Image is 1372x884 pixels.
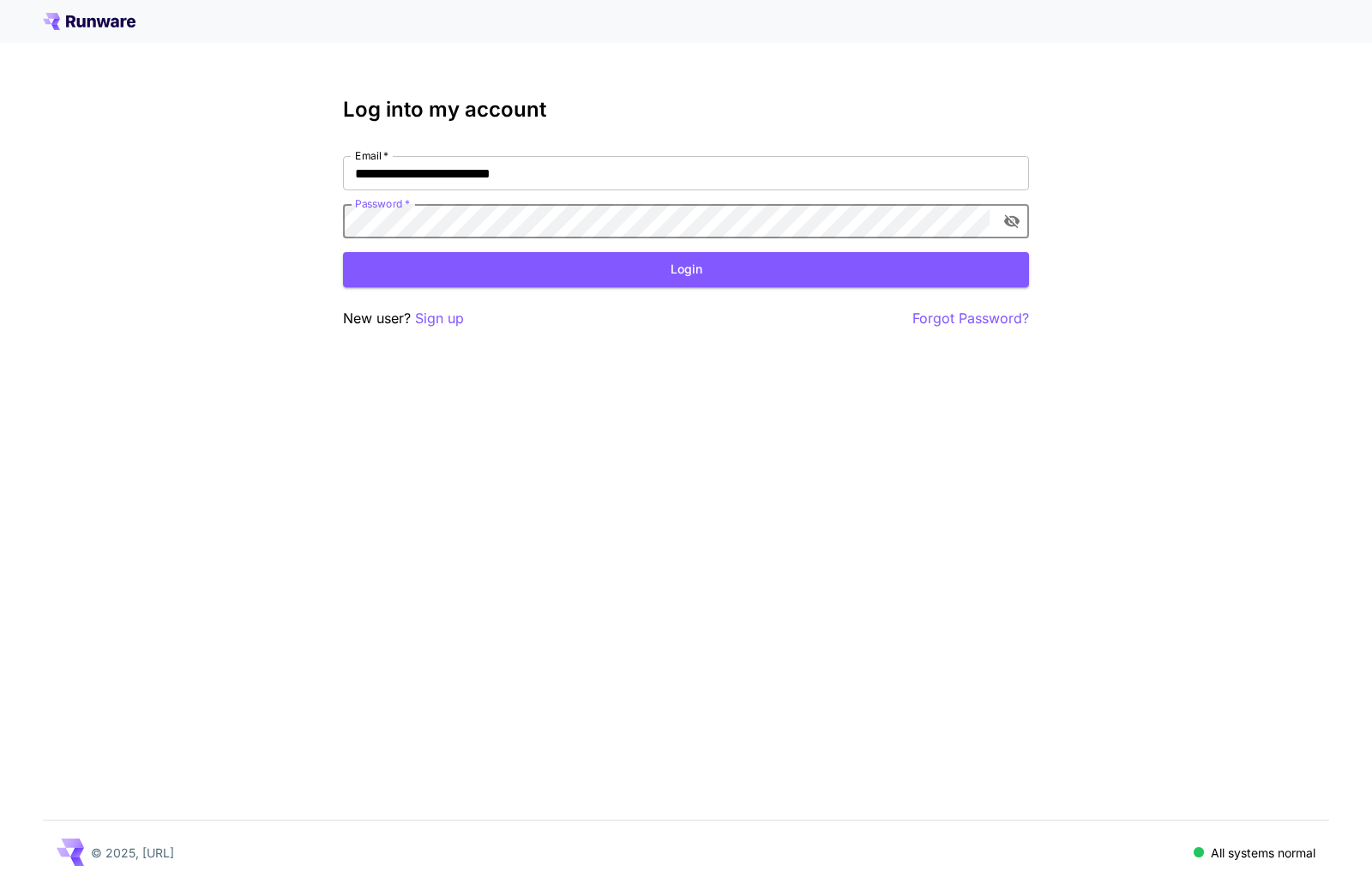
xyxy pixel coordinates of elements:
button: Forgot Password? [912,308,1029,329]
label: Password [355,196,410,211]
p: © 2025, [URL] [91,844,174,862]
label: Email [355,148,388,163]
p: All systems normal [1211,844,1315,862]
button: Login [343,252,1029,287]
button: Sign up [415,308,464,329]
h3: Log into my account [343,98,1029,122]
p: New user? [343,308,464,329]
button: toggle password visibility [996,206,1027,237]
